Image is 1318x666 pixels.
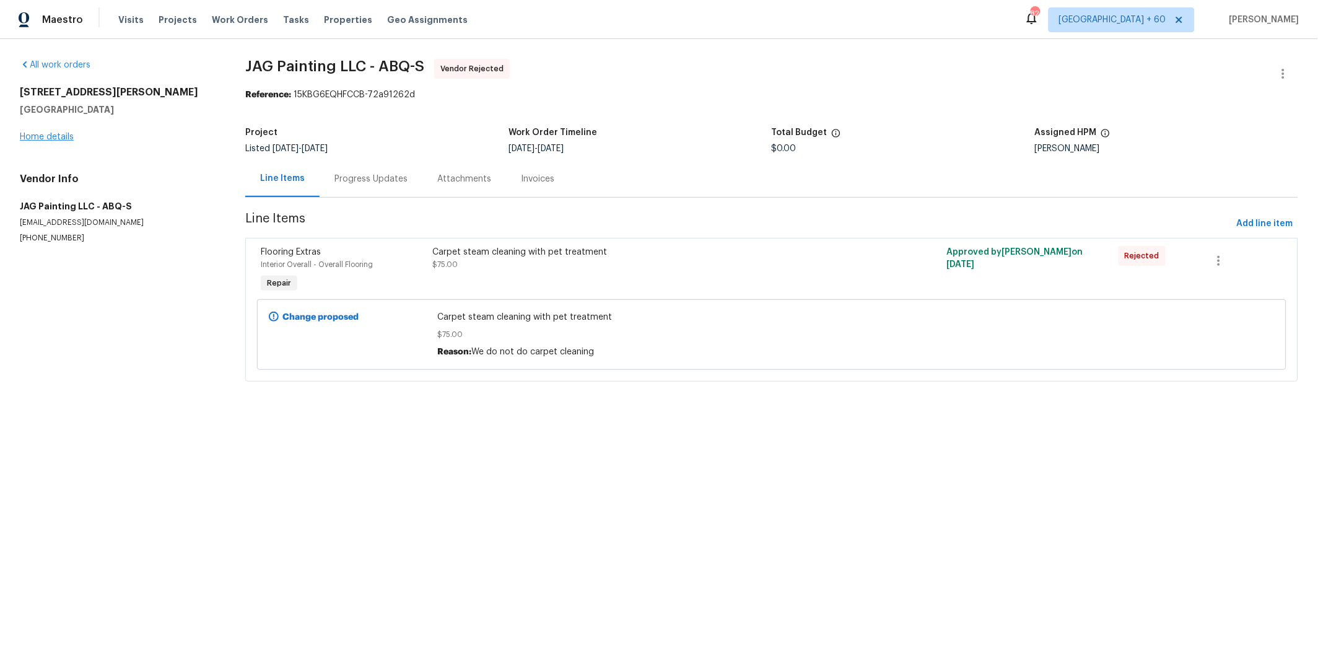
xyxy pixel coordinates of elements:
[387,14,468,26] span: Geo Assignments
[508,144,535,153] span: [DATE]
[324,14,372,26] span: Properties
[334,173,408,185] div: Progress Updates
[261,248,321,256] span: Flooring Extras
[283,15,309,24] span: Tasks
[1125,250,1164,262] span: Rejected
[20,133,74,141] a: Home details
[438,328,1106,341] span: $75.00
[245,213,1232,235] span: Line Items
[212,14,268,26] span: Work Orders
[20,61,90,69] a: All work orders
[438,311,1106,323] span: Carpet steam cleaning with pet treatment
[521,173,554,185] div: Invoices
[245,59,424,74] span: JAG Painting LLC - ABQ-S
[432,246,854,258] div: Carpet steam cleaning with pet treatment
[273,144,328,153] span: -
[831,128,841,144] span: The total cost of line items that have been proposed by Opendoor. This sum includes line items th...
[245,128,277,137] h5: Project
[1035,144,1298,153] div: [PERSON_NAME]
[1035,128,1097,137] h5: Assigned HPM
[508,144,564,153] span: -
[20,200,216,213] h5: JAG Painting LLC - ABQ-S
[245,144,328,153] span: Listed
[1031,7,1039,20] div: 820
[1101,128,1111,144] span: The hpm assigned to this work order.
[261,261,373,268] span: Interior Overall - Overall Flooring
[245,90,291,99] b: Reference:
[508,128,597,137] h5: Work Order Timeline
[1237,216,1293,232] span: Add line item
[20,103,216,116] h5: [GEOGRAPHIC_DATA]
[302,144,328,153] span: [DATE]
[245,89,1298,101] div: 15KBG6EQHFCCB-72a91262d
[118,14,144,26] span: Visits
[440,63,508,75] span: Vendor Rejected
[432,261,458,268] span: $75.00
[20,173,216,185] h4: Vendor Info
[1232,213,1298,235] button: Add line item
[1059,14,1166,26] span: [GEOGRAPHIC_DATA] + 60
[1224,14,1299,26] span: [PERSON_NAME]
[20,233,216,243] p: [PHONE_NUMBER]
[159,14,197,26] span: Projects
[20,217,216,228] p: [EMAIL_ADDRESS][DOMAIN_NAME]
[438,348,472,356] span: Reason:
[42,14,83,26] span: Maestro
[282,313,359,322] b: Change proposed
[260,172,305,185] div: Line Items
[262,277,296,289] span: Repair
[947,260,975,269] span: [DATE]
[20,86,216,99] h2: [STREET_ADDRESS][PERSON_NAME]
[273,144,299,153] span: [DATE]
[472,348,595,356] span: We do not do carpet cleaning
[437,173,491,185] div: Attachments
[538,144,564,153] span: [DATE]
[772,128,827,137] h5: Total Budget
[772,144,796,153] span: $0.00
[947,248,1083,269] span: Approved by [PERSON_NAME] on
